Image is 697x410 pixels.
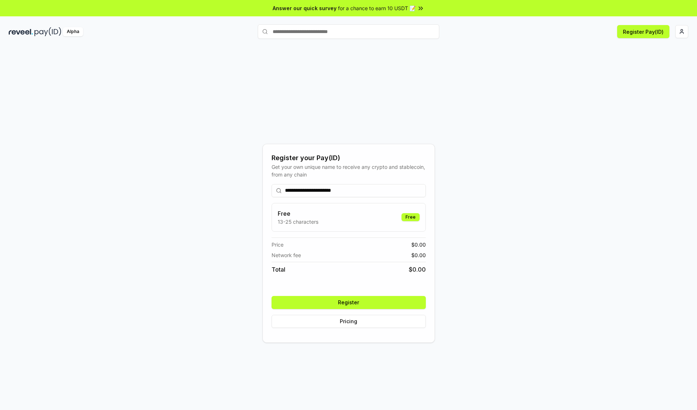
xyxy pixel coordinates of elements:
[63,27,83,36] div: Alpha
[9,27,33,36] img: reveel_dark
[272,163,426,178] div: Get your own unique name to receive any crypto and stablecoin, from any chain
[338,4,416,12] span: for a chance to earn 10 USDT 📝
[272,241,284,248] span: Price
[273,4,337,12] span: Answer our quick survey
[278,209,318,218] h3: Free
[272,251,301,259] span: Network fee
[411,251,426,259] span: $ 0.00
[272,315,426,328] button: Pricing
[272,296,426,309] button: Register
[409,265,426,274] span: $ 0.00
[272,153,426,163] div: Register your Pay(ID)
[34,27,61,36] img: pay_id
[402,213,420,221] div: Free
[272,265,285,274] span: Total
[278,218,318,226] p: 13-25 characters
[411,241,426,248] span: $ 0.00
[617,25,669,38] button: Register Pay(ID)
